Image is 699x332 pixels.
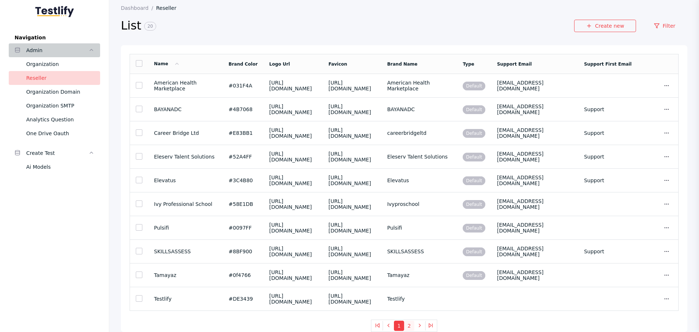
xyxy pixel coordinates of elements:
[328,80,375,91] section: [URL][DOMAIN_NAME]
[229,106,258,112] section: #4B7068
[156,5,182,11] a: Reseller
[463,224,485,233] span: Default
[387,80,451,91] section: American Health Marketplace
[584,154,632,160] section: Support
[269,127,317,139] section: [URL][DOMAIN_NAME]
[26,46,88,55] div: Admin
[387,225,451,231] section: Pulsifi
[229,83,258,89] section: #031F4A
[154,61,180,66] a: Name
[229,154,258,160] section: #52A4FF
[387,106,451,112] section: BAYANADC
[584,106,632,112] section: Support
[9,57,100,71] a: Organization
[26,60,94,69] div: Organization
[387,249,451,254] section: SKILLSASSESS
[26,101,94,110] div: Organization SMTP
[269,175,317,186] section: [URL][DOMAIN_NAME]
[229,225,258,231] section: #0097FF
[26,149,88,157] div: Create Test
[463,271,485,280] span: Default
[269,80,317,91] section: [URL][DOMAIN_NAME]
[463,176,485,185] span: Default
[154,106,217,112] section: BAYANADC
[229,201,258,207] section: #58E1DB
[328,127,375,139] section: [URL][DOMAIN_NAME]
[328,62,347,67] a: Favicon
[269,198,317,210] section: [URL][DOMAIN_NAME]
[269,269,317,281] section: [URL][DOMAIN_NAME]
[387,130,451,136] section: careerbridgeltd
[154,80,217,91] section: American Health Marketplace
[229,130,258,136] section: #E83BB1
[26,74,94,82] div: Reseller
[387,201,451,207] section: Ivyproschool
[154,177,217,183] section: Elevatus
[463,129,485,138] span: Default
[154,201,217,207] section: Ivy Professional School
[584,249,632,254] section: Support
[574,20,636,32] a: Create new
[229,62,258,67] a: Brand Color
[328,175,375,186] section: [URL][DOMAIN_NAME]
[229,177,258,183] section: #3C4B80
[584,130,632,136] section: Support
[26,163,94,171] div: Ai Models
[387,62,417,67] a: Brand Name
[328,293,375,305] section: [URL][DOMAIN_NAME]
[328,269,375,281] section: [URL][DOMAIN_NAME]
[497,127,572,139] section: [EMAIL_ADDRESS][DOMAIN_NAME]
[9,71,100,85] a: Reseller
[387,154,451,160] section: Eleserv Talent Solutions
[9,160,100,174] a: Ai Models
[497,103,572,115] section: [EMAIL_ADDRESS][DOMAIN_NAME]
[9,99,100,113] a: Organization SMTP
[269,62,290,67] a: Logo Url
[497,269,572,281] section: [EMAIL_ADDRESS][DOMAIN_NAME]
[497,62,532,67] a: Support Email
[387,177,451,183] section: Elevatus
[269,103,317,115] section: [URL][DOMAIN_NAME]
[154,130,217,136] section: Career Bridge Ltd
[497,80,572,91] section: [EMAIL_ADDRESS][DOMAIN_NAME]
[35,6,74,17] img: Testlify - Backoffice
[387,296,451,302] section: Testlify
[26,115,94,124] div: Analytics Question
[144,22,156,31] span: 20
[154,272,217,278] section: Tamayaz
[328,103,375,115] section: [URL][DOMAIN_NAME]
[642,20,687,32] a: Filter
[497,151,572,163] section: [EMAIL_ADDRESS][DOMAIN_NAME]
[328,198,375,210] section: [URL][DOMAIN_NAME]
[269,246,317,257] section: [URL][DOMAIN_NAME]
[463,62,474,67] a: Type
[584,177,632,183] section: Support
[154,249,217,254] section: SKILLSASSESS
[394,321,404,331] button: 1
[387,272,451,278] section: Tamayaz
[154,296,217,302] section: Testlify
[9,35,100,40] label: Navigation
[26,87,94,96] div: Organization Domain
[463,247,485,256] span: Default
[121,5,156,11] a: Dashboard
[9,126,100,140] a: One Drive Oauth
[463,200,485,209] span: Default
[269,151,317,163] section: [URL][DOMAIN_NAME]
[404,321,414,331] button: 2
[497,175,572,186] section: [EMAIL_ADDRESS][DOMAIN_NAME]
[26,129,94,138] div: One Drive Oauth
[328,246,375,257] section: [URL][DOMAIN_NAME]
[269,222,317,234] section: [URL][DOMAIN_NAME]
[497,198,572,210] section: [EMAIL_ADDRESS][DOMAIN_NAME]
[463,105,485,114] span: Default
[154,225,217,231] section: Pulsifi
[9,113,100,126] a: Analytics Question
[269,293,317,305] section: [URL][DOMAIN_NAME]
[328,222,375,234] section: [URL][DOMAIN_NAME]
[229,272,258,278] section: #0f4766
[328,151,375,163] section: [URL][DOMAIN_NAME]
[229,296,258,302] section: #DE3439
[463,82,485,90] span: Default
[229,249,258,254] section: #8BF900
